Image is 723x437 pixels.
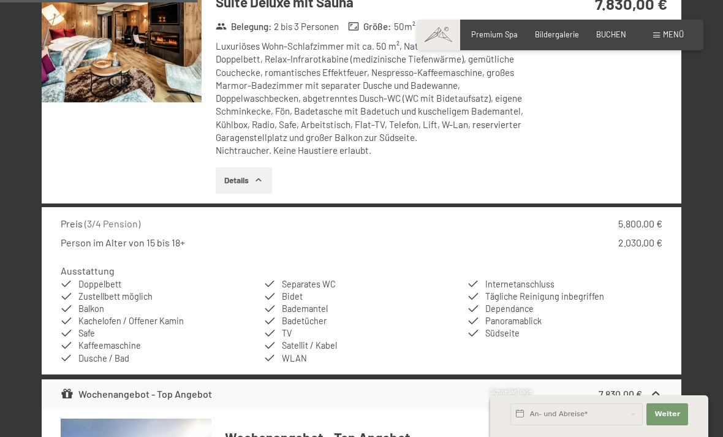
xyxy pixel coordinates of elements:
[282,291,303,302] span: Bidet
[471,29,518,39] a: Premium Spa
[216,40,537,158] div: Luxuriöses Wohn-Schlafzimmer mit ca. 50 m², Naturholzboden, rundes Doppelbett, Relax-Infrarotkabi...
[596,29,626,39] a: BUCHEN
[485,279,555,289] span: Internetanschluss
[61,236,185,249] div: Person im Alter von 15 bis 18+
[78,279,121,289] span: Doppelbett
[78,328,95,338] span: Safe
[535,29,579,39] a: Bildergalerie
[663,29,684,39] span: Menü
[618,217,662,230] div: 5.800,00 €
[282,353,307,363] span: WLAN
[394,20,415,33] span: 50 m²
[485,316,542,326] span: Panoramablick
[485,303,534,314] span: Dependance
[654,409,680,419] span: Weiter
[282,340,337,351] span: Satellit / Kabel
[61,217,140,230] div: Preis
[282,279,336,289] span: Separates WC
[282,328,292,338] span: TV
[85,218,140,229] span: ( 3/4 Pension )
[61,265,115,276] h4: Ausstattung
[348,20,391,33] strong: Größe :
[274,20,339,33] span: 2 bis 3 Personen
[216,167,271,194] button: Details
[485,291,604,302] span: Tägliche Reinigung inbegriffen
[42,379,681,409] div: Wochenangebot - Top Angebot7.830,00 €
[646,403,688,425] button: Weiter
[485,328,520,338] span: Südseite
[78,303,104,314] span: Balkon
[282,316,327,326] span: Badetücher
[618,236,662,249] div: 2.030,00 €
[78,353,129,363] span: Dusche / Bad
[282,303,328,314] span: Bademantel
[78,316,184,326] span: Kachelofen / Offener Kamin
[78,340,141,351] span: Kaffeemaschine
[78,291,153,302] span: Zustellbett möglich
[216,20,271,33] strong: Belegung :
[61,387,212,401] div: Wochenangebot - Top Angebot
[490,388,532,395] span: Schnellanfrage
